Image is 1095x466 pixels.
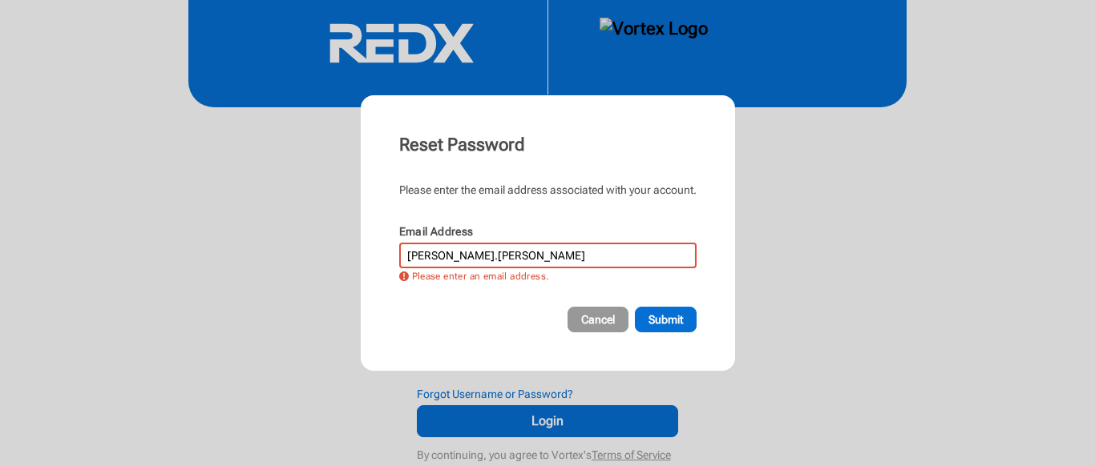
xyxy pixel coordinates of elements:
[399,225,474,238] label: Email Address
[581,311,615,327] span: Cancel
[399,182,697,198] div: Please enter the email address associated with your account.
[568,307,628,332] button: Cancel
[635,307,697,332] button: Submit
[649,311,683,327] span: Submit
[399,134,697,156] div: Reset Password
[412,271,549,281] span: Please enter an email address.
